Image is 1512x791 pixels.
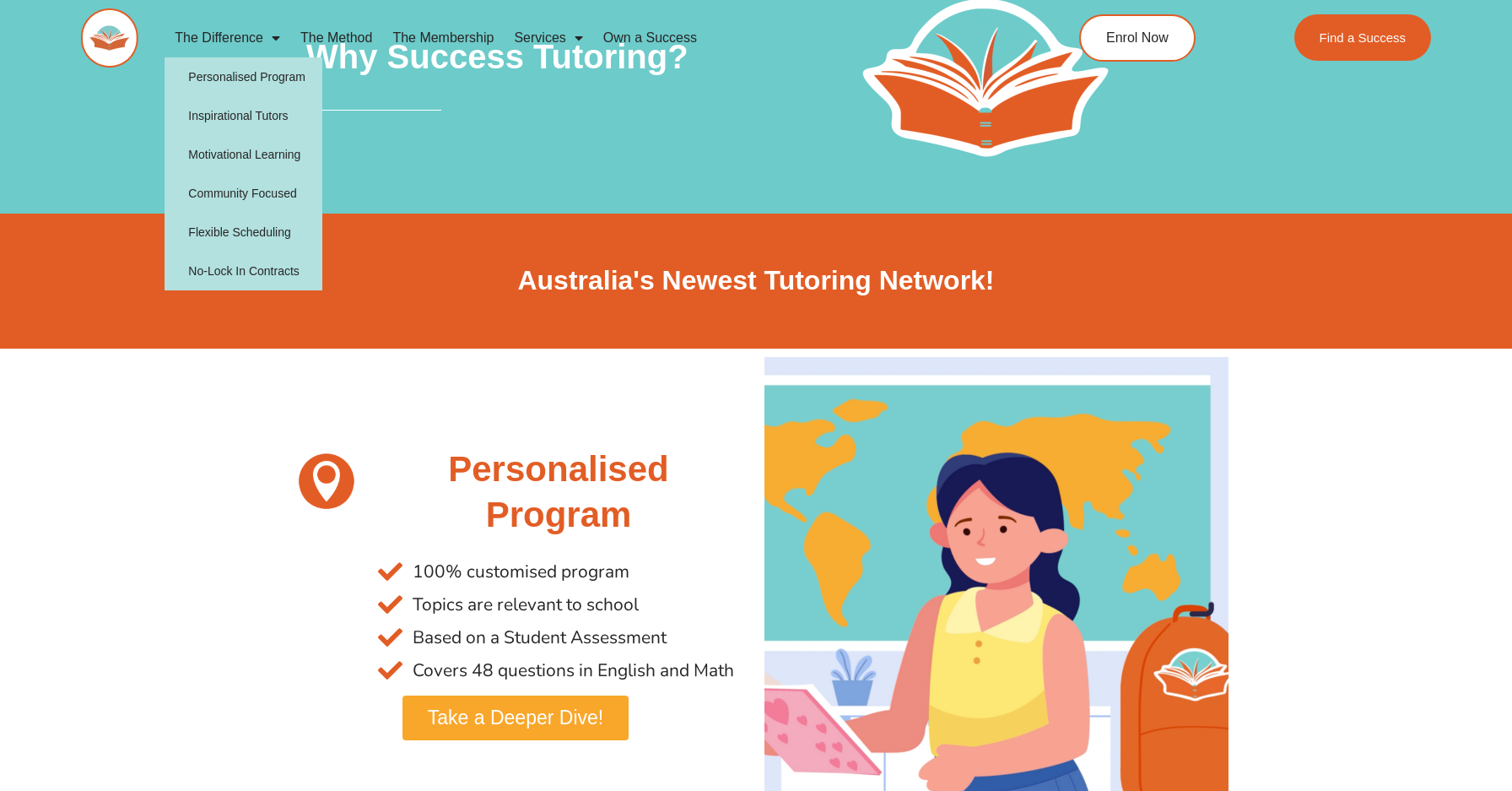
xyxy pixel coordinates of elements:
[290,19,382,57] a: The Method
[378,447,739,539] h2: Personalised Program
[408,621,667,654] span: Based on a Student Assessment
[1319,31,1406,44] span: Find a Success
[402,696,629,740] a: Take a Deeper Dive!
[504,19,592,57] a: Services
[1293,14,1431,61] a: Find a Success
[428,708,603,728] span: Take a Deeper Dive!
[593,19,707,57] a: Own a Success
[165,252,322,290] a: No-Lock In Contracts
[1079,14,1196,62] a: Enrol Now
[165,135,322,174] a: Motivational Learning
[408,555,629,588] span: 100% customised program
[382,19,504,57] a: The Membership
[165,96,322,135] a: Inspirational Tutors
[165,19,1002,57] nav: Menu
[1106,31,1169,45] span: Enrol Now
[165,213,322,252] a: Flexible Scheduling
[283,263,1228,299] h2: Australia's Newest Tutoring Network!
[408,654,734,687] span: Covers 48 questions in English and Math
[165,57,322,96] a: Personalised Program
[165,174,322,213] a: Community Focused
[165,19,290,57] a: The Difference
[1223,600,1512,791] iframe: Chat Widget
[408,588,639,621] span: Topics are relevant to school
[165,57,322,290] ul: The Difference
